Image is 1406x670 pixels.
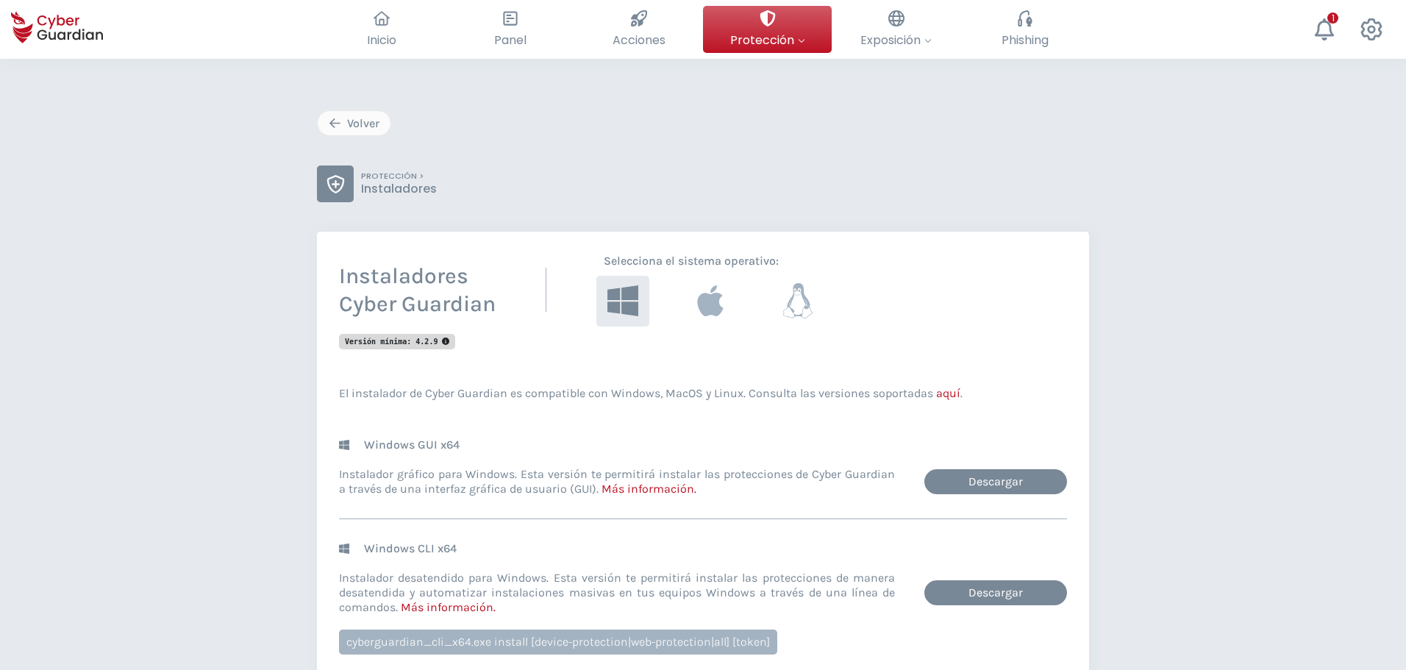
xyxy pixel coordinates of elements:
div: Volver [329,115,379,132]
p: Instaladores [361,182,437,196]
p: El instalador de Cyber Guardian es compatible con Windows, MacOS y Linux. Consulta las versiones ... [339,386,1067,401]
span: Acciones [613,31,665,49]
p: Instalador gráfico para Windows. Esta versión te permitirá instalar las protecciones de Cyber Gua... [339,467,895,496]
h2: Instaladores Cyber Guardian [339,263,496,318]
button: Protección [703,6,832,53]
p: Windows CLI x64 [364,541,457,556]
span: Versión mínima: 4.2.9 [345,338,449,346]
p: PROTECCIÓN > [361,171,437,182]
p: Selecciona el sistema operativo : [596,254,824,268]
div: 1 [1327,13,1338,24]
div: cyberguardian_cli_x64.exe install [device-protection|web-protection|all] [token] [339,630,777,655]
span: Panel [494,31,527,49]
button: Panel [446,6,574,53]
button: Inicio [317,6,446,53]
span: Protección [730,31,805,49]
a: Más información. [602,482,696,496]
a: Más información. [401,600,496,614]
span: Exposición [860,31,932,49]
p: Instalador desatendido para Windows. Esta versión te permitirá instalar las protecciones de maner... [339,571,895,615]
span: Phishing [1002,31,1049,49]
button: Acciones [574,6,703,53]
a: Descargar [924,580,1067,605]
a: Descargar [924,469,1067,494]
a: aquí [936,386,960,400]
span: Inicio [367,31,396,49]
p: Windows GUI x64 [364,438,460,452]
button: Exposición [832,6,960,53]
button: Phishing [960,6,1089,53]
button: Volver [317,110,391,136]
